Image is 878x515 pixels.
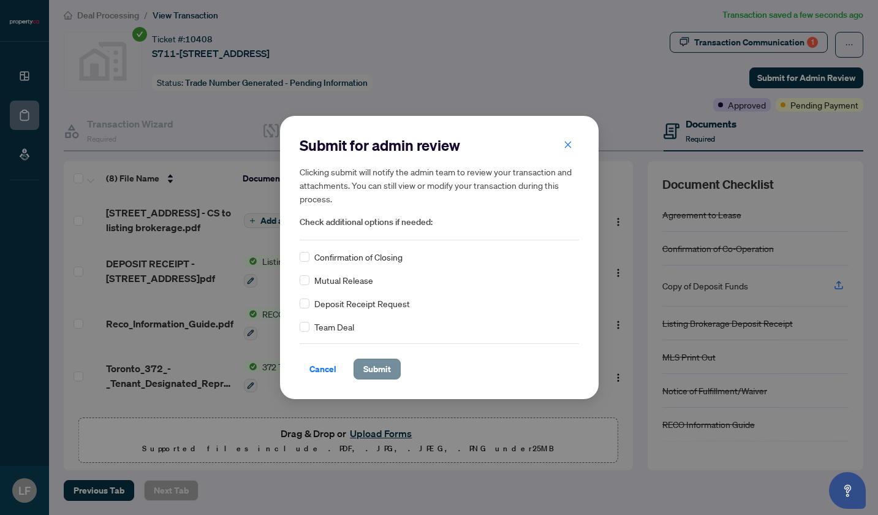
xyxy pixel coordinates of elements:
[300,215,579,229] span: Check additional options if needed:
[314,273,373,287] span: Mutual Release
[314,297,410,310] span: Deposit Receipt Request
[300,165,579,205] h5: Clicking submit will notify the admin team to review your transaction and attachments. You can st...
[354,359,401,380] button: Submit
[309,359,336,379] span: Cancel
[829,472,866,509] button: Open asap
[363,359,391,379] span: Submit
[564,140,572,149] span: close
[314,320,354,334] span: Team Deal
[300,135,579,155] h2: Submit for admin review
[300,359,346,380] button: Cancel
[314,250,403,264] span: Confirmation of Closing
